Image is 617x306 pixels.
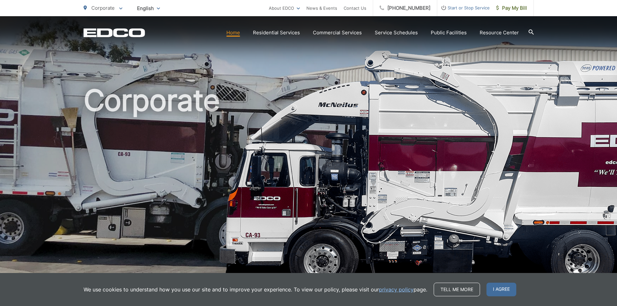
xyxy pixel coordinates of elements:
a: EDCD logo. Return to the homepage. [84,28,145,37]
span: Pay My Bill [496,4,527,12]
a: Residential Services [253,29,300,37]
a: Resource Center [480,29,519,37]
a: News & Events [306,4,337,12]
h1: Corporate [84,84,534,289]
a: Service Schedules [375,29,418,37]
p: We use cookies to understand how you use our site and to improve your experience. To view our pol... [84,286,427,293]
a: Commercial Services [313,29,362,37]
a: About EDCO [269,4,300,12]
a: privacy policy [379,286,414,293]
a: Contact Us [344,4,366,12]
a: Public Facilities [431,29,467,37]
a: Home [226,29,240,37]
span: Corporate [91,5,115,11]
span: English [132,3,165,14]
a: Tell me more [434,283,480,296]
span: I agree [486,283,516,296]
